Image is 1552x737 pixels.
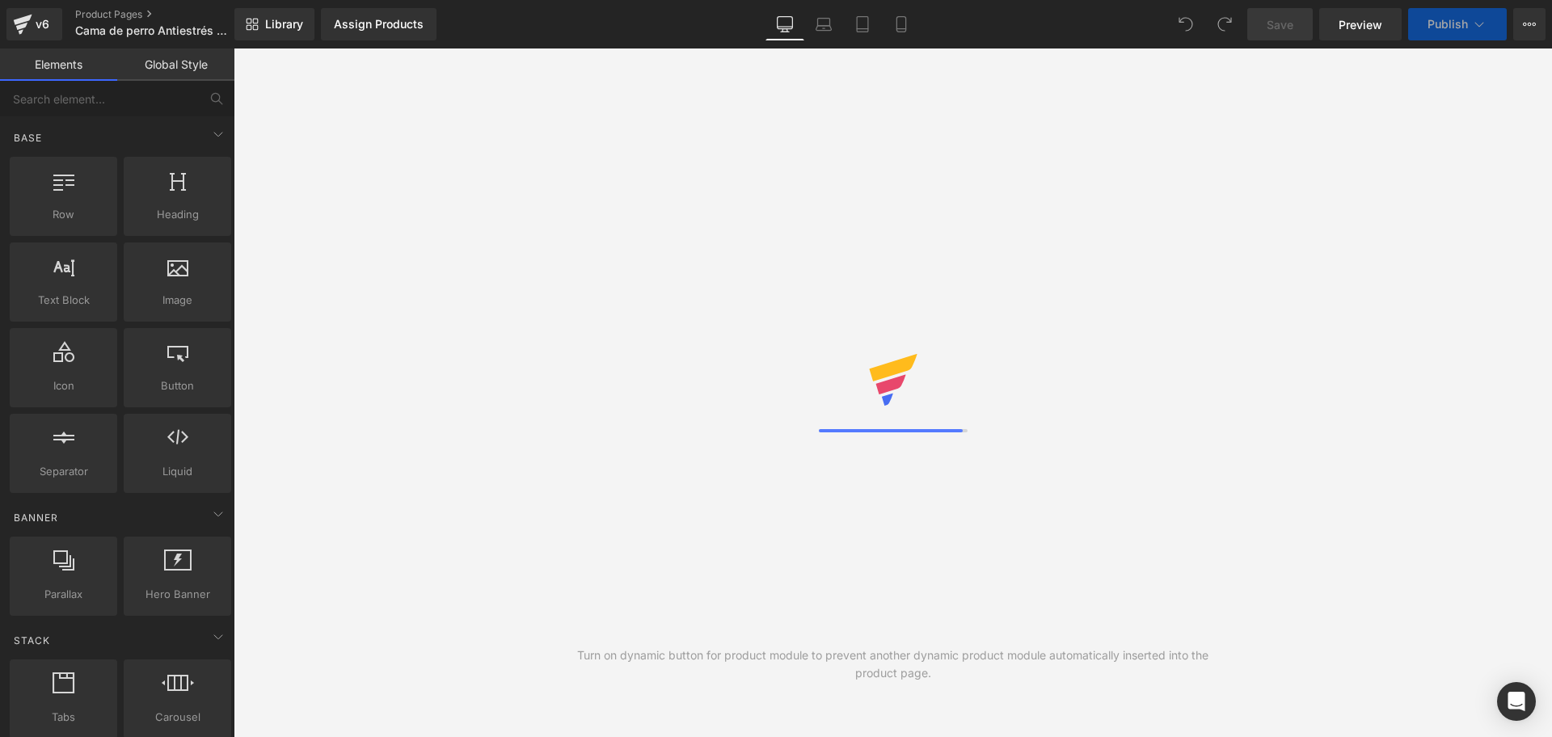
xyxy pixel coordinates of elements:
span: Liquid [129,463,226,480]
span: Icon [15,377,112,394]
span: Preview [1339,16,1382,33]
span: Text Block [15,292,112,309]
a: Mobile [882,8,921,40]
span: Publish [1428,18,1468,31]
button: Redo [1208,8,1241,40]
button: More [1513,8,1546,40]
span: Cama de perro Antiestrés The Dogs Chile [75,24,230,37]
span: Tabs [15,709,112,726]
span: Row [15,206,112,223]
div: Assign Products [334,18,424,31]
div: v6 [32,14,53,35]
div: Open Intercom Messenger [1497,682,1536,721]
a: Global Style [117,48,234,81]
div: Turn on dynamic button for product module to prevent another dynamic product module automatically... [563,646,1223,682]
button: Publish [1408,8,1507,40]
span: Parallax [15,586,112,603]
a: Preview [1319,8,1402,40]
span: Separator [15,463,112,480]
a: Laptop [804,8,843,40]
a: v6 [6,8,62,40]
span: Banner [12,510,60,525]
span: Hero Banner [129,586,226,603]
a: New Library [234,8,314,40]
span: Image [129,292,226,309]
a: Tablet [843,8,882,40]
button: Undo [1170,8,1202,40]
span: Base [12,130,44,145]
span: Carousel [129,709,226,726]
span: Stack [12,633,52,648]
span: Button [129,377,226,394]
a: Desktop [765,8,804,40]
span: Save [1267,16,1293,33]
span: Library [265,17,303,32]
span: Heading [129,206,226,223]
a: Product Pages [75,8,261,21]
